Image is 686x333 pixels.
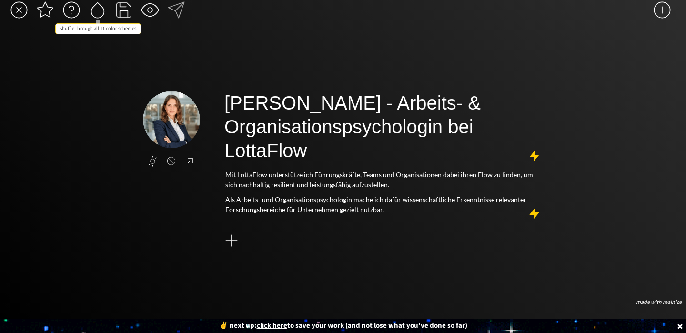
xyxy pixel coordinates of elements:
[633,298,685,307] button: made with realnice
[225,170,541,190] p: Mit LottaFlow unterstütze ich Führungskräfte, Teams und Organisationen dabei ihren Flow zu finden...
[225,194,541,214] p: Als Arbeits- und Organisationspsychologin mache ich dafür wissenschaftliche Erkenntnisse relevant...
[257,321,287,331] u: click here
[56,24,141,34] div: shuffle through all 11 color schemes
[224,92,481,161] span: [PERSON_NAME] - Arbeits- & Organisationspsychologin bei LottaFlow
[69,322,617,330] div: ✌️ next up: to save your work (and not lose what you've done so far)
